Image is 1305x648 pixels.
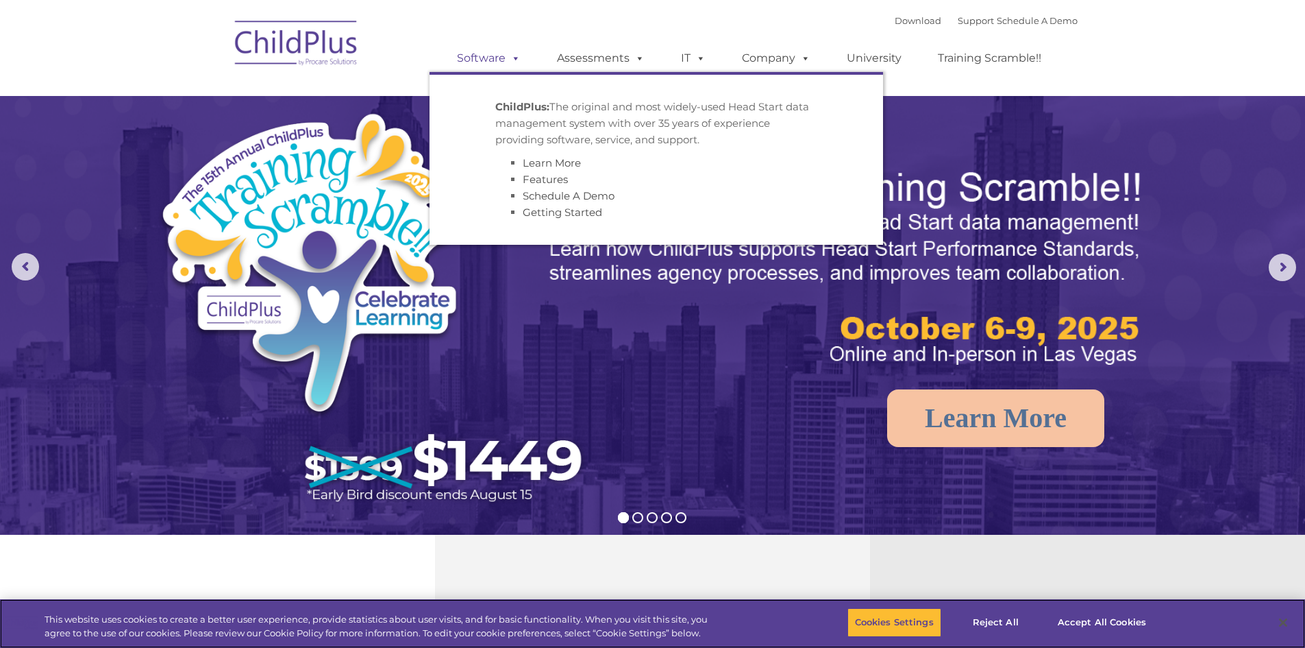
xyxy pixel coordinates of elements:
[523,156,581,169] a: Learn More
[728,45,824,72] a: Company
[1268,608,1298,638] button: Close
[443,45,534,72] a: Software
[495,100,549,113] strong: ChildPlus:
[833,45,915,72] a: University
[924,45,1055,72] a: Training Scramble!!
[953,608,1039,637] button: Reject All
[523,206,602,219] a: Getting Started
[190,91,232,101] span: Last name
[495,99,817,148] p: The original and most widely-used Head Start data management system with over 35 years of experie...
[895,15,941,26] a: Download
[847,608,941,637] button: Cookies Settings
[228,11,365,80] img: ChildPlus by Procare Solutions
[543,45,658,72] a: Assessments
[887,389,1104,447] a: Learn More
[45,613,718,640] div: This website uses cookies to create a better user experience, provide statistics about user visit...
[523,189,614,202] a: Schedule A Demo
[997,15,1078,26] a: Schedule A Demo
[895,15,1078,26] font: |
[523,173,568,186] a: Features
[958,15,994,26] a: Support
[1050,608,1154,637] button: Accept All Cookies
[667,45,719,72] a: IT
[190,147,249,157] span: Phone number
